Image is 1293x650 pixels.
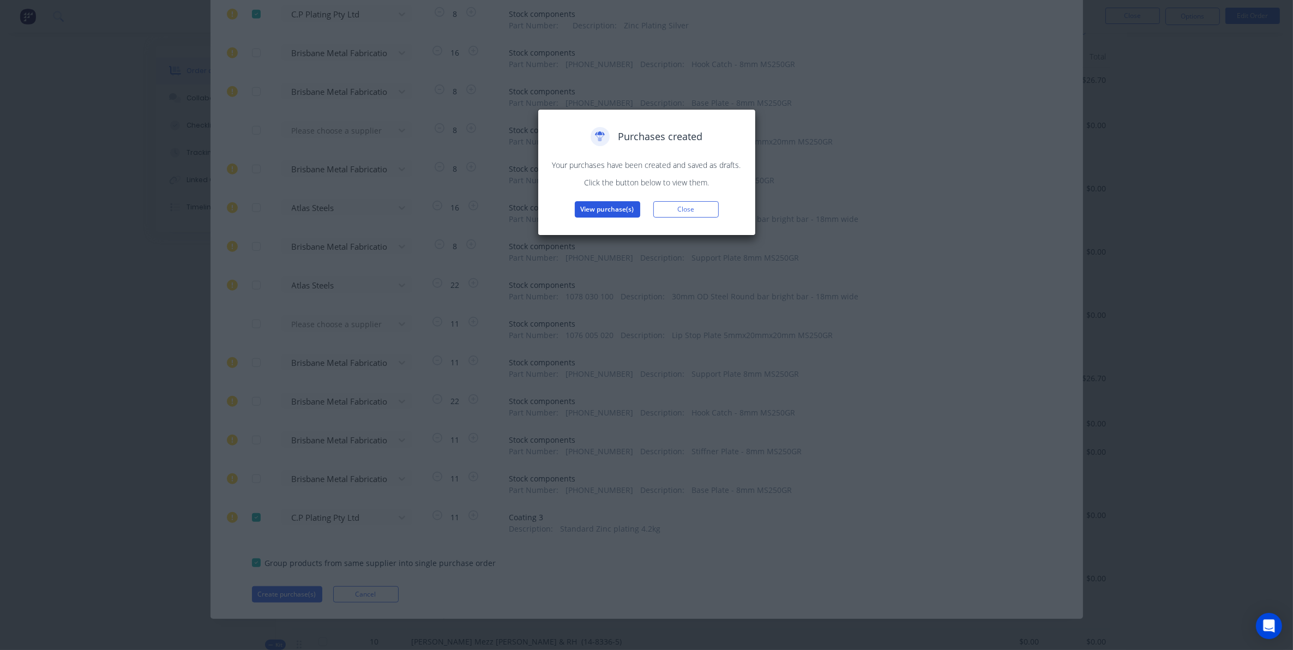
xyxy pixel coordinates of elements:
span: Purchases created [618,129,703,144]
div: Open Intercom Messenger [1256,613,1282,639]
button: View purchase(s) [575,201,640,218]
p: Your purchases have been created and saved as drafts. [549,159,744,171]
p: Click the button below to view them. [549,177,744,188]
button: Close [653,201,719,218]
